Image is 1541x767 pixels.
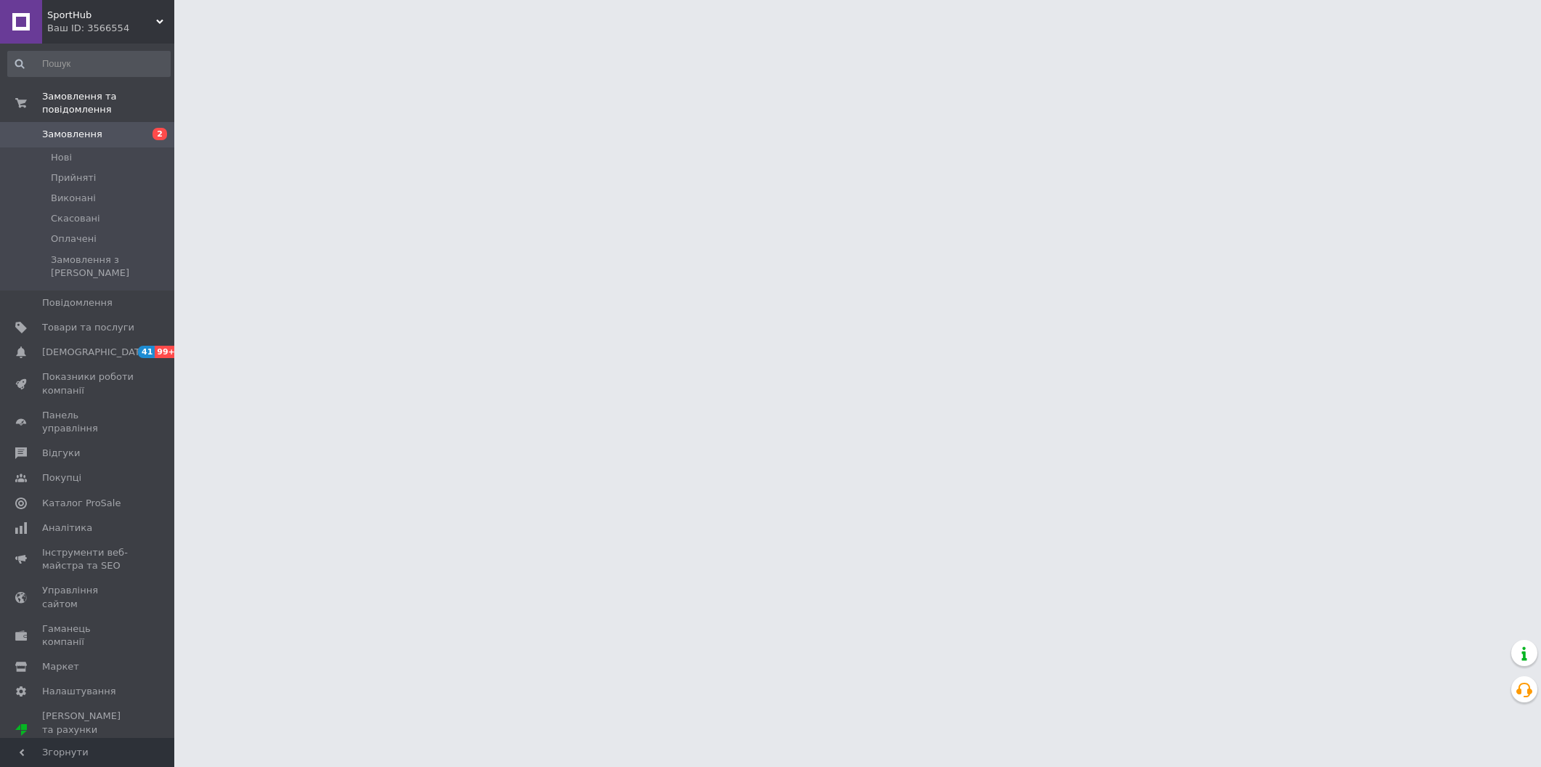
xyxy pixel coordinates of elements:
[51,232,97,245] span: Оплачені
[42,296,113,309] span: Повідомлення
[155,346,179,358] span: 99+
[51,151,72,164] span: Нові
[51,253,169,280] span: Замовлення з [PERSON_NAME]
[42,584,134,610] span: Управління сайтом
[42,90,174,116] span: Замовлення та повідомлення
[42,546,134,572] span: Інструменти веб-майстра та SEO
[42,447,80,460] span: Відгуки
[42,522,92,535] span: Аналітика
[42,370,134,397] span: Показники роботи компанії
[42,346,150,359] span: [DEMOGRAPHIC_DATA]
[42,736,134,750] div: Prom топ
[42,471,81,484] span: Покупці
[42,660,79,673] span: Маркет
[42,710,134,750] span: [PERSON_NAME] та рахунки
[42,685,116,698] span: Налаштування
[42,128,102,141] span: Замовлення
[47,9,156,22] span: SportHub
[153,128,167,140] span: 2
[42,497,121,510] span: Каталог ProSale
[51,192,96,205] span: Виконані
[42,622,134,649] span: Гаманець компанії
[42,321,134,334] span: Товари та послуги
[42,409,134,435] span: Панель управління
[51,212,100,225] span: Скасовані
[51,171,96,184] span: Прийняті
[7,51,171,77] input: Пошук
[138,346,155,358] span: 41
[47,22,174,35] div: Ваш ID: 3566554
